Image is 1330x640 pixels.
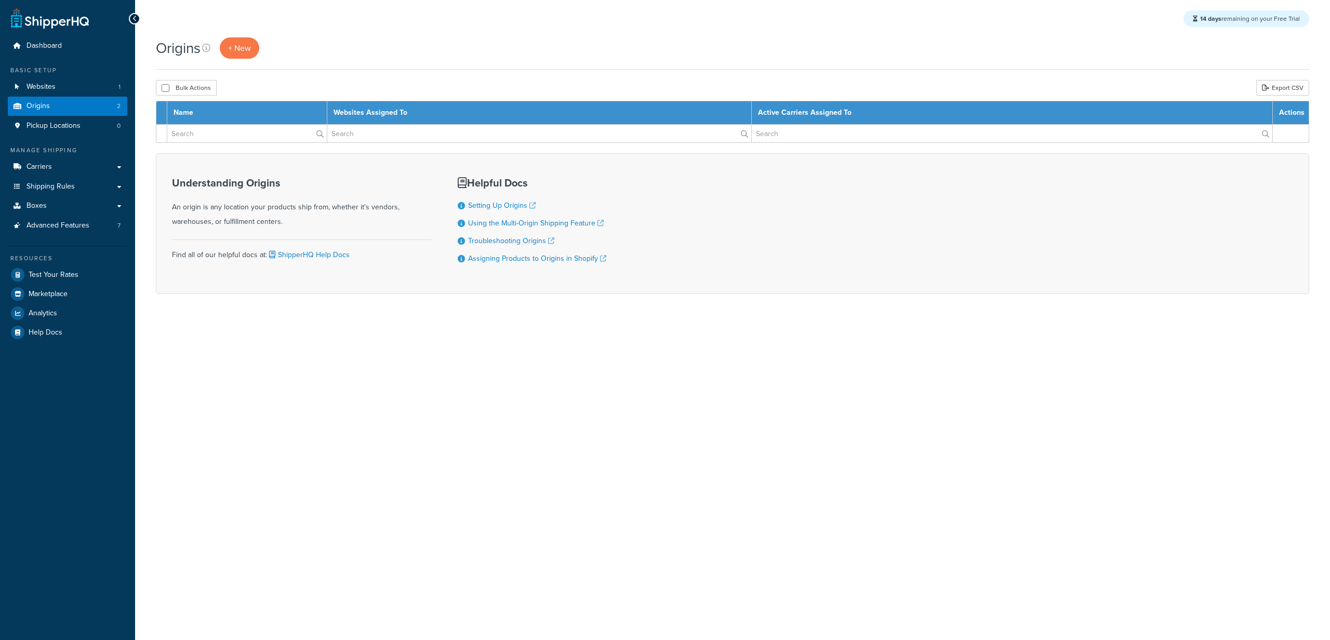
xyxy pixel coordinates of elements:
[26,83,56,91] span: Websites
[8,304,127,323] a: Analytics
[8,265,127,284] a: Test Your Rates
[117,102,121,111] span: 2
[29,328,62,337] span: Help Docs
[26,122,81,130] span: Pickup Locations
[8,66,127,75] div: Basic Setup
[752,101,1273,125] th: Active Carriers Assigned To
[156,38,201,58] h1: Origins
[8,177,127,196] a: Shipping Rules
[267,249,350,260] a: ShipperHQ Help Docs
[8,97,127,116] li: Origins
[468,200,536,211] a: Setting Up Origins
[172,177,432,189] h3: Understanding Origins
[1200,14,1221,23] strong: 14 days
[8,116,127,136] li: Pickup Locations
[220,37,259,59] a: + New
[8,323,127,342] a: Help Docs
[8,77,127,97] li: Websites
[26,163,52,171] span: Carriers
[8,157,127,177] a: Carriers
[458,177,606,189] h3: Helpful Docs
[1183,10,1309,27] div: remaining on your Free Trial
[29,309,57,318] span: Analytics
[327,125,751,142] input: Search
[1273,101,1309,125] th: Actions
[26,221,89,230] span: Advanced Features
[8,116,127,136] a: Pickup Locations 0
[468,218,604,229] a: Using the Multi-Origin Shipping Feature
[167,101,327,125] th: Name
[8,285,127,303] a: Marketplace
[1256,80,1309,96] a: Export CSV
[26,182,75,191] span: Shipping Rules
[29,271,78,279] span: Test Your Rates
[8,254,127,263] div: Resources
[118,83,121,91] span: 1
[8,216,127,235] li: Advanced Features
[172,177,432,229] div: An origin is any location your products ship from, whether it's vendors, warehouses, or fulfillme...
[117,122,121,130] span: 0
[117,221,121,230] span: 7
[26,102,50,111] span: Origins
[8,36,127,56] a: Dashboard
[8,97,127,116] a: Origins 2
[8,77,127,97] a: Websites 1
[167,125,327,142] input: Search
[8,216,127,235] a: Advanced Features 7
[468,235,554,246] a: Troubleshooting Origins
[26,42,62,50] span: Dashboard
[26,202,47,210] span: Boxes
[327,101,752,125] th: Websites Assigned To
[8,196,127,216] a: Boxes
[172,239,432,262] div: Find all of our helpful docs at:
[29,290,68,299] span: Marketplace
[11,8,89,29] a: ShipperHQ Home
[228,42,251,54] span: + New
[8,146,127,155] div: Manage Shipping
[752,125,1272,142] input: Search
[468,253,606,264] a: Assigning Products to Origins in Shopify
[156,80,217,96] button: Bulk Actions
